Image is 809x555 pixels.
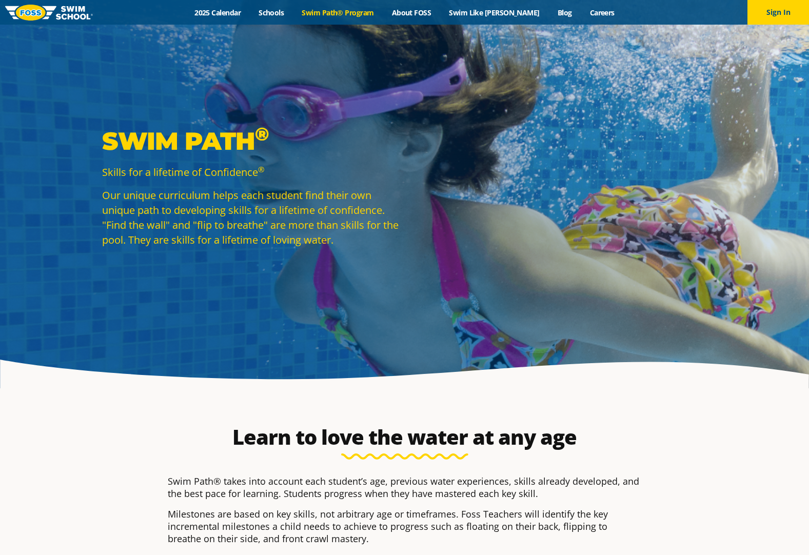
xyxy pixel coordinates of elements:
a: 2025 Calendar [186,8,250,17]
a: Swim Like [PERSON_NAME] [440,8,549,17]
sup: ® [255,123,269,145]
a: Blog [548,8,581,17]
p: Swim Path [102,126,400,156]
p: Skills for a lifetime of Confidence [102,165,400,180]
h2: Learn to love the water at any age [163,425,647,449]
p: Swim Path® takes into account each student’s age, previous water experiences, skills already deve... [168,475,642,500]
p: Our unique curriculum helps each student find their own unique path to developing skills for a li... [102,188,400,247]
sup: ® [258,164,264,174]
a: Careers [581,8,623,17]
a: Swim Path® Program [293,8,383,17]
a: About FOSS [383,8,440,17]
p: Milestones are based on key skills, not arbitrary age or timeframes. Foss Teachers will identify ... [168,508,642,545]
a: Schools [250,8,293,17]
img: FOSS Swim School Logo [5,5,93,21]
